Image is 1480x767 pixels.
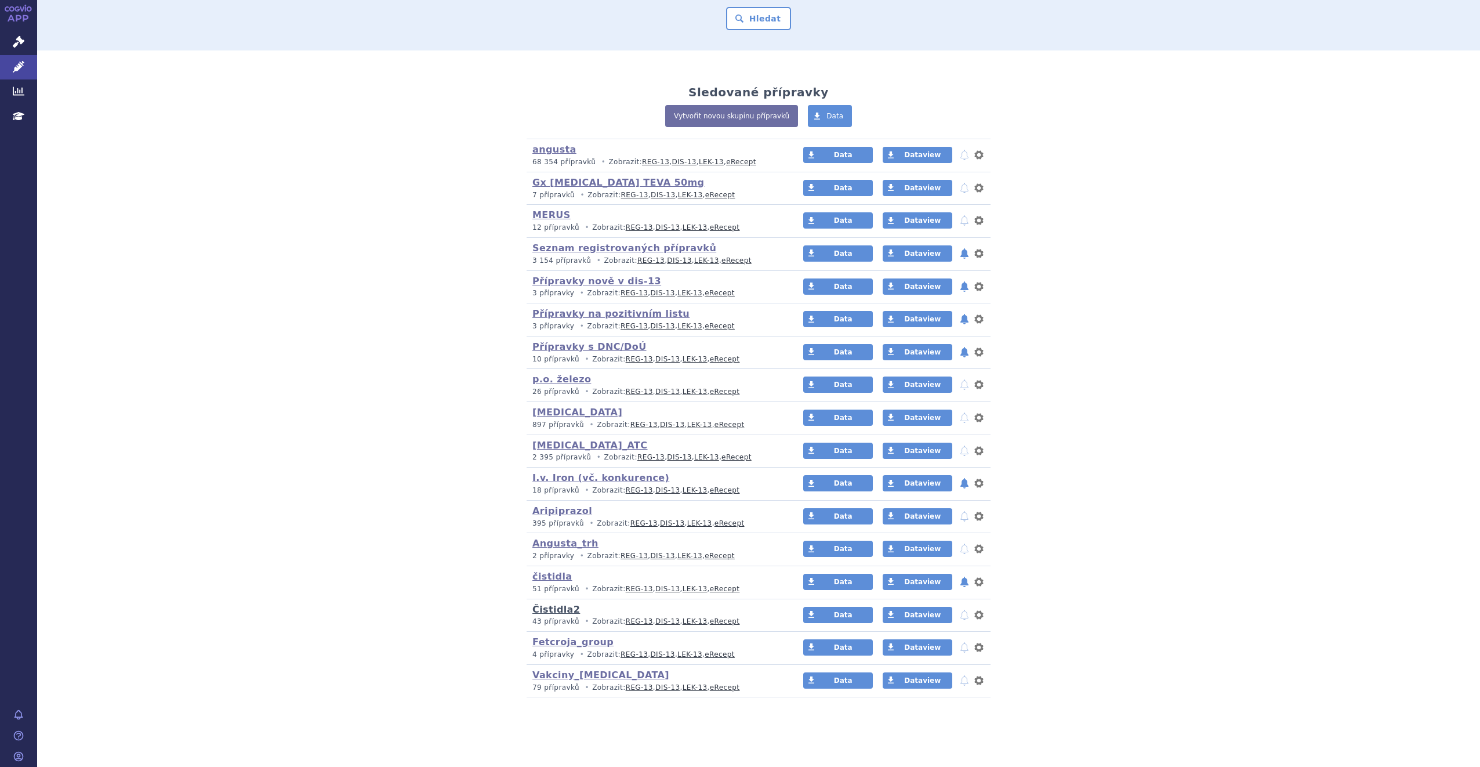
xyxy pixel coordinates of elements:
[683,683,708,692] a: LEK-13
[710,683,740,692] a: eRecept
[803,377,873,393] a: Data
[714,519,745,527] a: eRecept
[710,355,740,363] a: eRecept
[586,519,597,529] i: •
[834,348,853,356] span: Data
[959,608,970,622] button: notifikace
[883,508,952,524] a: Dataview
[959,214,970,227] button: notifikace
[660,421,684,429] a: DIS-13
[532,421,584,429] span: 897 přípravků
[803,147,873,163] a: Data
[959,181,970,195] button: notifikace
[586,420,597,430] i: •
[973,641,985,654] button: nastavení
[688,85,829,99] h2: Sledované přípravky
[655,355,680,363] a: DIS-13
[577,321,587,331] i: •
[803,541,873,557] a: Data
[803,180,873,196] a: Data
[959,641,970,654] button: notifikace
[582,584,592,594] i: •
[577,551,587,561] i: •
[721,453,752,461] a: eRecept
[532,158,596,166] span: 68 354 přípravků
[803,212,873,229] a: Data
[834,643,853,652] span: Data
[532,223,781,233] p: Zobrazit: , , ,
[532,538,598,549] a: Angusta_trh
[532,191,575,199] span: 7 přípravků
[677,322,702,330] a: LEK-13
[973,674,985,688] button: nastavení
[626,388,653,396] a: REG-13
[532,276,661,287] a: Přípravky nově v dis-13
[637,453,665,461] a: REG-13
[803,508,873,524] a: Data
[582,486,592,495] i: •
[621,650,648,659] a: REG-13
[630,519,658,527] a: REG-13
[973,509,985,523] button: nastavení
[973,148,985,162] button: nastavení
[655,585,680,593] a: DIS-13
[532,354,781,364] p: Zobrazit: , , ,
[650,650,674,659] a: DIS-13
[532,650,574,659] span: 4 přípravky
[532,289,574,297] span: 3 přípravky
[532,551,781,561] p: Zobrazit: , , ,
[683,355,708,363] a: LEK-13
[883,541,952,557] a: Dataview
[834,545,853,553] span: Data
[883,311,952,327] a: Dataview
[532,355,579,363] span: 10 přípravků
[532,256,591,265] span: 3 154 přípravků
[621,191,648,199] a: REG-13
[660,519,684,527] a: DIS-13
[655,683,680,692] a: DIS-13
[959,575,970,589] button: notifikace
[904,315,941,323] span: Dataview
[683,223,708,231] a: LEK-13
[678,191,703,199] a: LEK-13
[803,672,873,689] a: Data
[655,617,680,625] a: DIS-13
[582,617,592,627] i: •
[665,105,798,127] a: Vytvořit novou skupinu přípravků
[904,578,941,586] span: Dataview
[904,512,941,520] span: Dataview
[904,151,941,159] span: Dataview
[532,617,579,625] span: 43 přípravků
[655,388,680,396] a: DIS-13
[582,683,592,693] i: •
[959,312,970,326] button: notifikace
[726,158,756,166] a: eRecept
[621,322,648,330] a: REG-13
[582,223,592,233] i: •
[699,158,724,166] a: LEK-13
[959,542,970,556] button: notifikace
[834,151,853,159] span: Data
[593,453,604,462] i: •
[687,519,712,527] a: LEK-13
[621,289,648,297] a: REG-13
[532,243,716,254] a: Seznam registrovaných přípravků
[883,344,952,360] a: Dataview
[904,447,941,455] span: Dataview
[973,181,985,195] button: nastavení
[808,105,852,127] a: Data
[626,486,653,494] a: REG-13
[710,388,740,396] a: eRecept
[904,283,941,291] span: Dataview
[883,574,952,590] a: Dataview
[532,650,781,660] p: Zobrazit: , , ,
[959,345,970,359] button: notifikace
[532,584,781,594] p: Zobrazit: , , ,
[883,278,952,295] a: Dataview
[532,617,781,627] p: Zobrazit: , , ,
[803,443,873,459] a: Data
[973,411,985,425] button: nastavení
[683,585,708,593] a: LEK-13
[532,604,580,615] a: Čistidla2
[973,542,985,556] button: nastavení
